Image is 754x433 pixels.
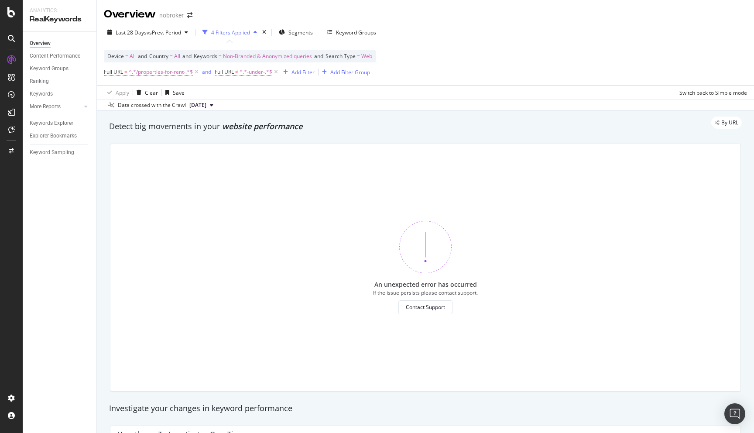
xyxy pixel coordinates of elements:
[260,28,268,37] div: times
[107,52,124,60] span: Device
[30,131,77,141] div: Explorer Bookmarks
[280,67,315,77] button: Add Filter
[138,52,147,60] span: and
[118,101,186,109] div: Data crossed with the Crawl
[679,89,747,96] div: Switch back to Simple mode
[130,50,136,62] span: All
[174,50,180,62] span: All
[30,89,53,99] div: Keywords
[173,89,185,96] div: Save
[30,7,89,14] div: Analytics
[30,52,90,61] a: Content Performance
[724,403,745,424] div: Open Intercom Messenger
[30,89,90,99] a: Keywords
[125,52,128,60] span: =
[149,52,168,60] span: Country
[30,131,90,141] a: Explorer Bookmarks
[30,148,90,157] a: Keyword Sampling
[330,69,370,76] div: Add Filter Group
[30,64,69,73] div: Keyword Groups
[30,39,51,48] div: Overview
[202,68,211,76] div: and
[324,25,380,39] button: Keyword Groups
[291,69,315,76] div: Add Filter
[319,67,370,77] button: Add Filter Group
[30,77,90,86] a: Ranking
[240,66,272,78] span: ^.*-under-.*$
[288,29,313,36] span: Segments
[721,120,738,125] span: By URL
[202,68,211,76] button: and
[336,29,376,36] div: Keyword Groups
[104,86,129,100] button: Apply
[194,52,217,60] span: Keywords
[30,39,90,48] a: Overview
[275,25,316,39] button: Segments
[676,86,747,100] button: Switch back to Simple mode
[199,25,260,39] button: 4 Filters Applied
[189,101,206,109] span: 2025 Aug. 4th
[30,148,74,157] div: Keyword Sampling
[357,52,360,60] span: =
[314,52,323,60] span: and
[30,64,90,73] a: Keyword Groups
[147,29,181,36] span: vs Prev. Period
[399,221,452,273] img: 370bne1z.png
[373,289,478,296] div: If the issue persists please contact support.
[30,14,89,24] div: RealKeywords
[159,11,184,20] div: nobroker
[215,68,234,76] span: Full URL
[30,102,82,111] a: More Reports
[124,68,127,76] span: =
[186,100,217,110] button: [DATE]
[223,50,312,62] span: Non-Branded & Anonymized queries
[711,117,742,129] div: legacy label
[104,25,192,39] button: Last 28 DaysvsPrev. Period
[170,52,173,60] span: =
[30,119,90,128] a: Keywords Explorer
[162,86,185,100] button: Save
[116,29,147,36] span: Last 28 Days
[235,68,238,76] span: ≠
[133,86,158,100] button: Clear
[406,303,445,311] div: Contact Support
[326,52,356,60] span: Search Type
[104,7,156,22] div: Overview
[182,52,192,60] span: and
[30,119,73,128] div: Keywords Explorer
[361,50,372,62] span: Web
[374,280,477,289] div: An unexpected error has occurred
[129,66,193,78] span: ^.*/properties-for-rent-.*$
[30,52,80,61] div: Content Performance
[398,300,452,314] button: Contact Support
[187,12,192,18] div: arrow-right-arrow-left
[104,68,123,76] span: Full URL
[116,89,129,96] div: Apply
[30,77,49,86] div: Ranking
[219,52,222,60] span: =
[109,403,742,414] div: Investigate your changes in keyword performance
[211,29,250,36] div: 4 Filters Applied
[30,102,61,111] div: More Reports
[145,89,158,96] div: Clear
